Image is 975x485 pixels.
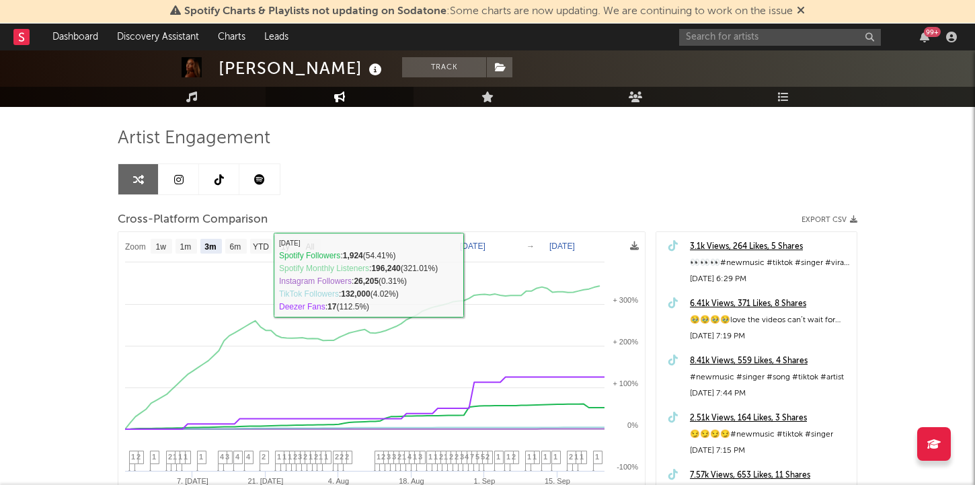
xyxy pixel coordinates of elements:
[288,453,292,461] span: 1
[184,6,446,17] span: Spotify Charts & Playlists not updating on Sodatone
[690,271,850,287] div: [DATE] 6:29 PM
[574,453,578,461] span: 1
[481,453,485,461] span: 5
[281,242,290,252] text: 1y
[613,338,638,346] text: + 200%
[184,453,188,461] span: 1
[613,296,638,304] text: + 300%
[118,212,268,228] span: Cross-Platform Comparison
[690,312,850,328] div: 🥹🥹🥹🥹love the videos can’t wait for new music #newmusic #tiktok #singer #viral #newartist
[533,453,537,461] span: 1
[277,453,281,461] span: 1
[690,385,850,402] div: [DATE] 7:44 PM
[924,27,941,37] div: 99 +
[108,24,208,50] a: Discovery Assistant
[526,241,535,251] text: →
[485,453,490,461] span: 2
[506,453,510,461] span: 1
[199,453,203,461] span: 1
[204,242,216,252] text: 3m
[381,453,385,461] span: 2
[595,453,599,461] span: 1
[328,477,349,485] text: 4. Aug
[152,453,156,461] span: 1
[512,453,516,461] span: 2
[180,242,192,252] text: 1m
[293,453,297,461] span: 2
[131,453,135,461] span: 1
[377,453,381,461] span: 1
[413,453,417,461] span: 1
[246,453,250,461] span: 4
[177,477,208,485] text: 7. [DATE]
[305,242,314,252] text: All
[444,453,448,461] span: 1
[613,379,638,387] text: + 100%
[335,453,339,461] span: 2
[43,24,108,50] a: Dashboard
[470,453,474,461] span: 7
[303,453,307,461] span: 2
[449,453,453,461] span: 2
[475,453,479,461] span: 5
[407,453,412,461] span: 4
[125,242,146,252] text: Zoom
[324,453,328,461] span: 1
[399,477,424,485] text: 18. Aug
[627,421,638,429] text: 0%
[402,57,486,77] button: Track
[679,29,881,46] input: Search for artists
[178,453,182,461] span: 1
[460,453,464,461] span: 3
[690,239,850,255] a: 3.1k Views, 264 Likes, 5 Shares
[262,453,266,461] span: 2
[465,453,469,461] span: 4
[225,453,229,461] span: 3
[247,477,283,485] text: 21. [DATE]
[136,453,141,461] span: 2
[156,242,167,252] text: 1w
[545,477,570,485] text: 15. Sep
[690,468,850,484] a: 7.57k Views, 653 Likes, 11 Shares
[690,296,850,312] a: 6.41k Views, 371 Likes, 8 Shares
[690,353,850,369] a: 8.41k Views, 559 Likes, 4 Shares
[345,453,349,461] span: 2
[580,453,584,461] span: 1
[309,453,313,461] span: 1
[690,410,850,426] a: 2.51k Views, 164 Likes, 3 Shares
[553,453,557,461] span: 1
[527,453,531,461] span: 1
[220,453,224,461] span: 4
[496,453,500,461] span: 1
[569,453,573,461] span: 2
[282,453,286,461] span: 1
[543,453,547,461] span: 1
[690,369,850,385] div: #newmusic #singer #song #tiktok #artist
[434,453,438,461] span: 1
[397,453,401,461] span: 2
[255,24,298,50] a: Leads
[173,453,177,461] span: 1
[402,453,406,461] span: 1
[319,453,323,461] span: 1
[455,453,459,461] span: 2
[690,443,850,459] div: [DATE] 7:15 PM
[690,426,850,443] div: 😏😏😏😏#newmusic #tiktok #singer
[617,463,638,471] text: -100%
[690,255,850,271] div: 👀👀👀#newmusic #tiktok #singer #viral #unreleased
[392,453,396,461] span: 3
[802,216,857,224] button: Export CSV
[920,32,929,42] button: 99+
[549,241,575,251] text: [DATE]
[474,477,496,485] text: 1. Sep
[235,453,239,461] span: 4
[460,241,485,251] text: [DATE]
[168,453,172,461] span: 2
[118,130,270,147] span: Artist Engagement
[690,328,850,344] div: [DATE] 7:19 PM
[253,242,269,252] text: YTD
